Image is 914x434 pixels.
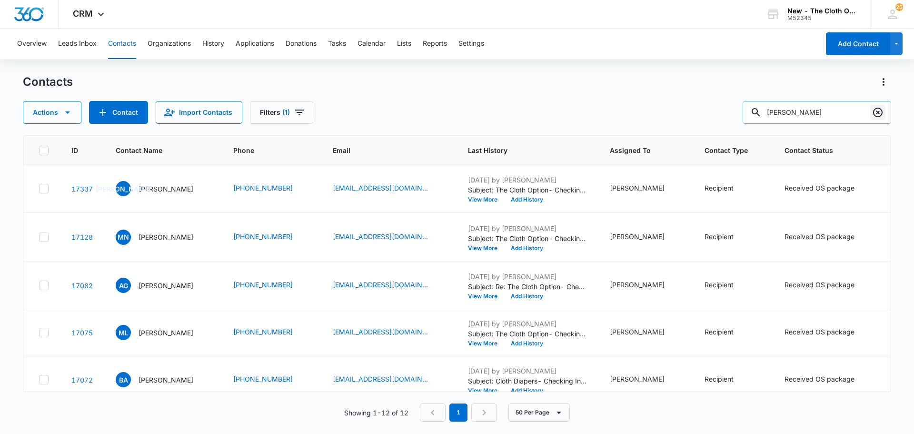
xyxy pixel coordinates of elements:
div: Contact Status - Received OS package - Select to Edit Field [785,374,872,385]
div: Contact Status - Received OS package - Select to Edit Field [785,232,872,243]
div: Phone - (228) 342-6457 - Select to Edit Field [233,374,310,385]
p: Subject: Cloth Diapers- Checking In Hi [PERSON_NAME], I hope this email finds you well! I wanted ... [468,376,587,386]
button: Filters [250,101,313,124]
div: [PERSON_NAME] [610,232,665,242]
div: Contact Name - Michelle Nusdeo - Select to Edit Field [116,230,210,245]
span: Contact Status [785,145,858,155]
div: Contact Status - Received OS package - Select to Edit Field [785,327,872,338]
span: 25 [895,3,903,11]
p: Subject: The Cloth Option- Checking In Hi [PERSON_NAME], I hope this email finds you well! I want... [468,329,587,339]
span: ML [116,325,131,340]
div: Contact Name - Jarlissa Arias - Select to Edit Field [116,181,210,196]
div: Contact Type - Recipient - Select to Edit Field [705,374,751,385]
a: [PHONE_NUMBER] [233,374,293,384]
button: Add History [504,388,550,394]
a: [PHONE_NUMBER] [233,183,293,193]
button: Add Contact [89,101,148,124]
div: Assigned To - Faye Laherty - Select to Edit Field [610,374,682,385]
div: Contact Name - Marian Leon - Select to Edit Field [116,325,210,340]
div: Received OS package [785,280,854,290]
button: Overview [17,29,47,59]
div: Received OS package [785,327,854,337]
input: Search Contacts [743,101,891,124]
p: [DATE] by [PERSON_NAME] [468,272,587,282]
div: [PERSON_NAME] [610,280,665,290]
button: History [202,29,224,59]
span: Phone [233,145,296,155]
a: [PHONE_NUMBER] [233,280,293,290]
button: Lists [397,29,411,59]
button: Clear [870,105,885,120]
a: Navigate to contact details page for Marian Leon [71,329,93,337]
span: [PERSON_NAME] [116,181,131,196]
span: AG [116,278,131,293]
button: Applications [236,29,274,59]
p: [PERSON_NAME] [139,375,193,385]
button: View More [468,388,504,394]
div: Email - jarylope98@gmail.com - Select to Edit Field [333,183,445,194]
span: MN [116,230,131,245]
div: [PERSON_NAME] [610,327,665,337]
button: View More [468,293,504,299]
div: Recipient [705,327,734,337]
button: 50 Per Page [508,404,570,422]
button: Add History [504,293,550,299]
p: [PERSON_NAME] [139,281,193,291]
div: Contact Type - Recipient - Select to Edit Field [705,280,751,291]
div: Assigned To - Faye Laherty - Select to Edit Field [610,232,682,243]
p: Showing 1-12 of 12 [344,408,408,418]
p: [PERSON_NAME] [139,232,193,242]
a: Navigate to contact details page for Brooke Archer-Shee [71,376,93,384]
div: Received OS package [785,183,854,193]
div: Contact Type - Recipient - Select to Edit Field [705,232,751,243]
div: notifications count [895,3,903,11]
div: [PERSON_NAME] [610,374,665,384]
button: Organizations [148,29,191,59]
span: CRM [73,9,93,19]
a: Navigate to contact details page for Michelle Nusdeo [71,233,93,241]
button: Actions [876,74,891,90]
span: (1) [282,109,290,116]
button: Add History [504,197,550,202]
a: [EMAIL_ADDRESS][DOMAIN_NAME] [333,232,428,242]
button: Actions [23,101,81,124]
div: Assigned To - Faye Laherty - Select to Edit Field [610,327,682,338]
button: View More [468,341,504,346]
div: Recipient [705,183,734,193]
p: [DATE] by [PERSON_NAME] [468,319,587,329]
div: Assigned To - Faye Laherty - Select to Edit Field [610,280,682,291]
h1: Contacts [23,75,73,89]
div: Received OS package [785,374,854,384]
div: Email - barchershee2631@gmail.com - Select to Edit Field [333,374,445,385]
button: Add Contact [826,32,890,55]
span: Contact Type [705,145,748,155]
button: Donations [286,29,317,59]
div: Contact Status - Received OS package - Select to Edit Field [785,280,872,291]
div: Phone - (919) 691-6290 - Select to Edit Field [233,183,310,194]
div: Received OS package [785,232,854,242]
a: [PHONE_NUMBER] [233,327,293,337]
p: [PERSON_NAME] [139,328,193,338]
div: Contact Status - Received OS package - Select to Edit Field [785,183,872,194]
button: Settings [458,29,484,59]
button: Import Contacts [156,101,242,124]
a: Navigate to contact details page for Angelique Gonzales [71,282,93,290]
a: Navigate to contact details page for Jarlissa Arias [71,185,93,193]
span: Contact Name [116,145,197,155]
button: Calendar [358,29,386,59]
p: Subject: The Cloth Option- Checking In Hi [PERSON_NAME], I hope this email finds you well! I want... [468,233,587,243]
p: [DATE] by [PERSON_NAME] [468,366,587,376]
div: Phone - (803) 624-7593 - Select to Edit Field [233,327,310,338]
div: Contact Type - Recipient - Select to Edit Field [705,183,751,194]
span: Email [333,145,431,155]
p: Subject: The Cloth Option- Checking In Hi [PERSON_NAME], I hope this email finds you well! I want... [468,185,587,195]
div: Email - angelique.ngonzales@gmail.com - Select to Edit Field [333,280,445,291]
div: account id [787,15,857,21]
em: 1 [449,404,467,422]
nav: Pagination [420,404,497,422]
a: [EMAIL_ADDRESS][DOMAIN_NAME] [333,327,428,337]
p: Subject: Re: The Cloth Option- Checking In Angelique- I'm sorry to hear that! I also had a [MEDIC... [468,282,587,292]
button: View More [468,197,504,202]
span: ID [71,145,79,155]
a: [EMAIL_ADDRESS][DOMAIN_NAME] [333,183,428,193]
